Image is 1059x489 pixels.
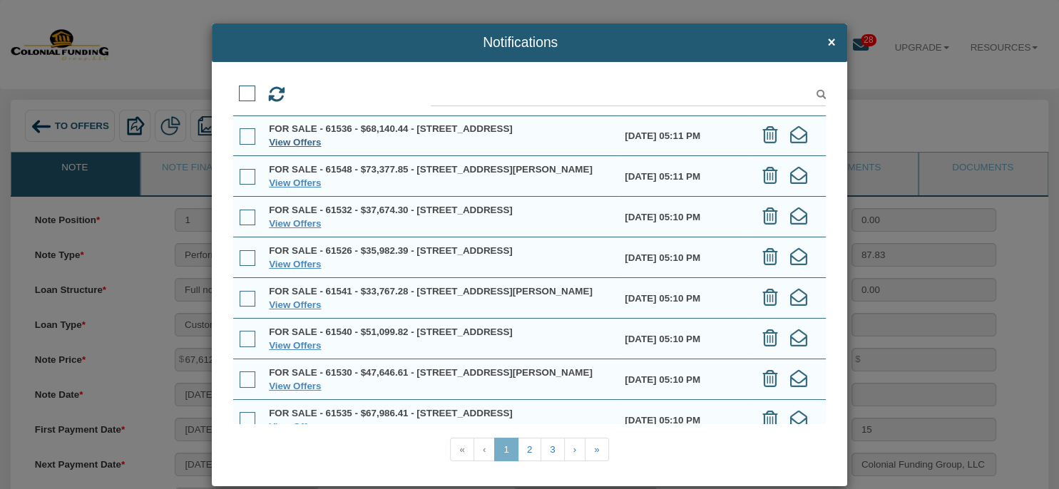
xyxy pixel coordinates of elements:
div: FOR SALE - 61535 - $67,986.41 - [STREET_ADDRESS] [269,406,612,420]
a: View Offers [269,259,321,269]
div: FOR SALE - 61536 - $68,140.44 - [STREET_ADDRESS] [269,122,612,135]
a: View Offers [269,299,321,310]
a: ‹ [474,438,495,461]
span: × [827,35,835,50]
div: FOR SALE - 61540 - $51,099.82 - [STREET_ADDRESS] [269,325,612,339]
td: [DATE] 05:10 PM [618,400,749,440]
a: View Offers [269,381,321,391]
a: « [450,438,474,461]
a: View Offers [269,177,321,188]
td: [DATE] 05:11 PM [618,156,749,196]
td: [DATE] 05:11 PM [618,115,749,155]
a: 2 [518,438,541,461]
a: View Offers [269,421,321,432]
a: View Offers [269,340,321,351]
td: [DATE] 05:10 PM [618,278,749,318]
div: FOR SALE - 61526 - $35,982.39 - [STREET_ADDRESS] [269,244,612,257]
div: FOR SALE - 61530 - $47,646.61 - [STREET_ADDRESS][PERSON_NAME] [269,366,612,379]
div: FOR SALE - 61548 - $73,377.85 - [STREET_ADDRESS][PERSON_NAME] [269,163,612,176]
a: » [585,438,608,461]
a: View Offers [269,218,321,229]
a: View Offers [269,137,321,148]
span: Notifications [223,35,817,50]
td: [DATE] 05:10 PM [618,237,749,277]
a: 1 [494,438,518,461]
td: [DATE] 05:10 PM [618,319,749,359]
a: › [564,438,585,461]
a: 3 [541,438,564,461]
td: [DATE] 05:10 PM [618,197,749,237]
div: FOR SALE - 61532 - $37,674.30 - [STREET_ADDRESS] [269,203,612,217]
div: FOR SALE - 61541 - $33,767.28 - [STREET_ADDRESS][PERSON_NAME] [269,284,612,298]
td: [DATE] 05:10 PM [618,359,749,399]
